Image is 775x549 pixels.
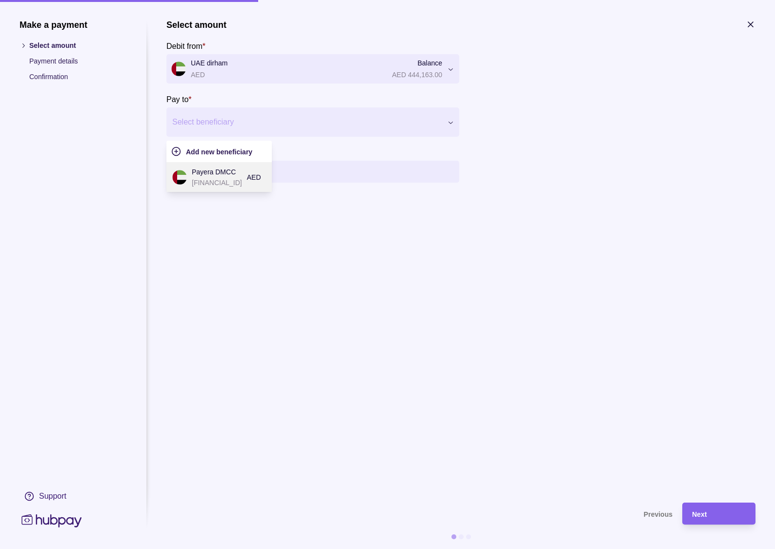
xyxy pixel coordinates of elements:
[20,486,127,507] a: Support
[166,503,673,525] button: Previous
[192,167,242,177] p: Payera DMCC
[172,170,187,185] img: ae
[166,40,205,52] label: Debit from
[192,177,242,188] p: [FINANCIAL_ID]
[166,95,188,104] p: Pay to
[644,510,673,518] span: Previous
[39,491,66,502] div: Support
[682,503,755,525] button: Next
[29,40,127,51] p: Select amount
[29,71,127,82] p: Confirmation
[166,20,226,30] h1: Select amount
[247,172,261,183] p: AED
[166,93,192,105] label: Pay to
[166,42,203,50] p: Debit from
[29,56,127,66] p: Payment details
[692,510,707,518] span: Next
[191,161,454,183] input: amount
[171,146,267,157] button: Add new beneficiary
[186,148,252,156] span: Add new beneficiary
[20,20,127,30] h1: Make a payment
